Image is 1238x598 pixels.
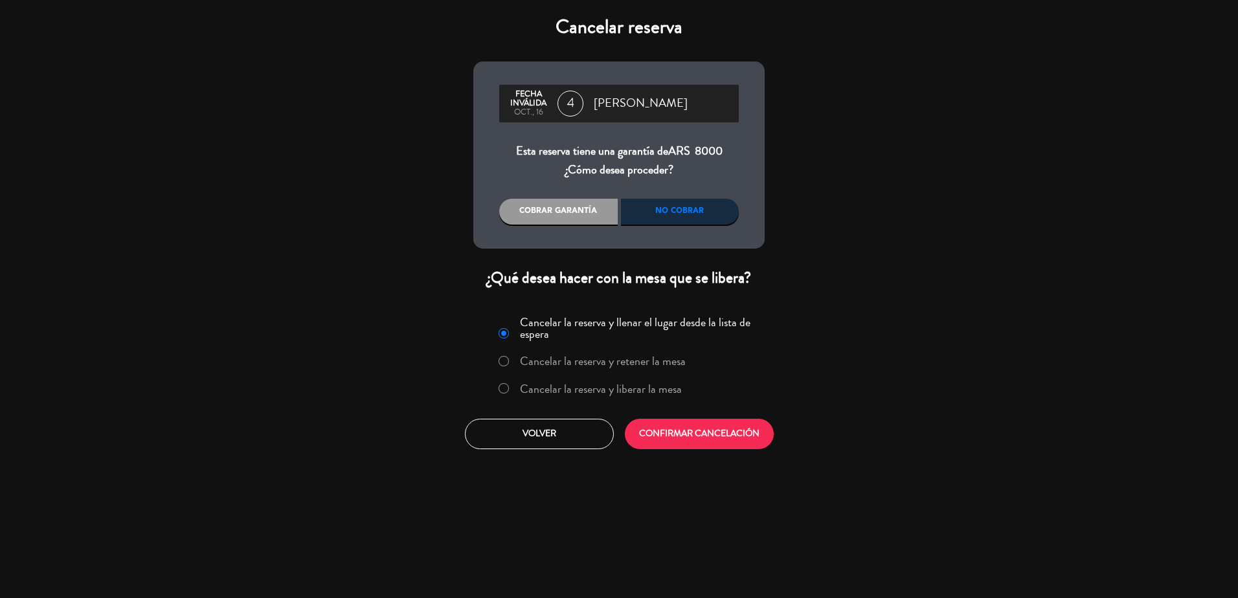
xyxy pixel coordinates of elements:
div: Fecha inválida [506,90,551,108]
div: No cobrar [621,199,739,225]
div: Cobrar garantía [499,199,618,225]
button: CONFIRMAR CANCELACIÓN [625,419,774,449]
span: 4 [557,91,583,116]
span: ARS [668,142,690,159]
label: Cancelar la reserva y llenar el lugar desde la lista de espera [520,316,757,340]
div: ¿Qué desea hacer con la mesa que se libera? [473,268,765,288]
button: Volver [465,419,614,449]
span: [PERSON_NAME] [594,94,688,113]
h4: Cancelar reserva [473,16,765,39]
label: Cancelar la reserva y retener la mesa [520,355,686,367]
div: Esta reserva tiene una garantía de ¿Cómo desea proceder? [499,142,739,180]
span: 8000 [695,142,723,159]
div: oct., 16 [506,108,551,117]
label: Cancelar la reserva y liberar la mesa [520,383,682,395]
